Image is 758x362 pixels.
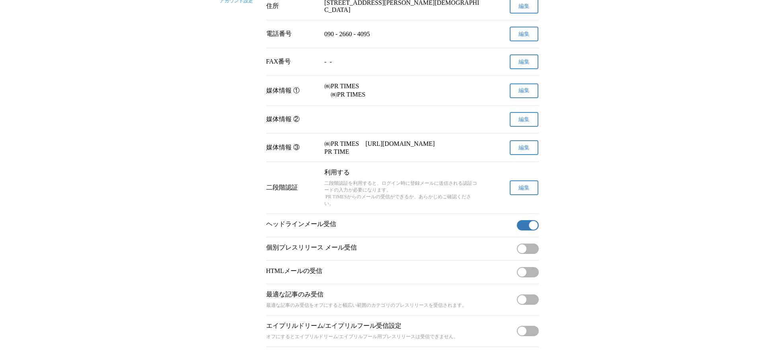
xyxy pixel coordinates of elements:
div: 媒体情報 ③ [266,143,318,152]
p: エイプリルドリーム/エイプリルフール受信設定 [266,322,514,330]
p: HTMLメールの受信 [266,267,514,275]
div: 二段階認証 [266,184,318,192]
p: 最適な記事のみ受信 [266,290,514,299]
button: 編集 [510,54,538,69]
span: 編集 [518,87,530,94]
span: 編集 [518,58,530,66]
div: FAX番号 [266,58,318,66]
div: 媒体情報 ② [266,115,318,124]
div: 媒体情報 ① [266,87,318,95]
span: 編集 [518,3,530,10]
p: ヘッドラインメール受信 [266,220,514,228]
p: 利用する [324,168,480,177]
p: 個別プレスリリース メール受信 [266,244,514,252]
span: 編集 [518,184,530,192]
button: 編集 [510,112,538,127]
p: オフにするとエイプリルドリーム/エイプリルフール用プレスリリースは受信できません。 [266,333,514,340]
button: 編集 [510,27,538,41]
p: 最適な記事のみ受信をオフにすると幅広い範囲のカテゴリのプレスリリースを受信されます。 [266,302,514,309]
p: 090 - 2660 - 4095 [324,31,480,38]
button: 編集 [510,140,538,155]
button: 編集 [510,83,538,98]
div: 住所 [266,2,318,10]
p: ㈱PR TIMES [URL][DOMAIN_NAME] PR TIME [324,140,480,155]
p: ㈱PR TIMES ㈱PR TIMES [324,82,480,99]
span: 編集 [518,144,530,151]
span: 編集 [518,116,530,123]
p: 二段階認証を利用すると、ログイン時に登録メールに送信される認証コードの入力が必要になります。 PR TIMESからのメールの受信ができるか、あらかじめご確認ください。 [324,180,480,207]
span: 編集 [518,31,530,38]
p: - - [324,58,480,66]
div: 電話番号 [266,30,318,38]
button: 編集 [510,180,538,195]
